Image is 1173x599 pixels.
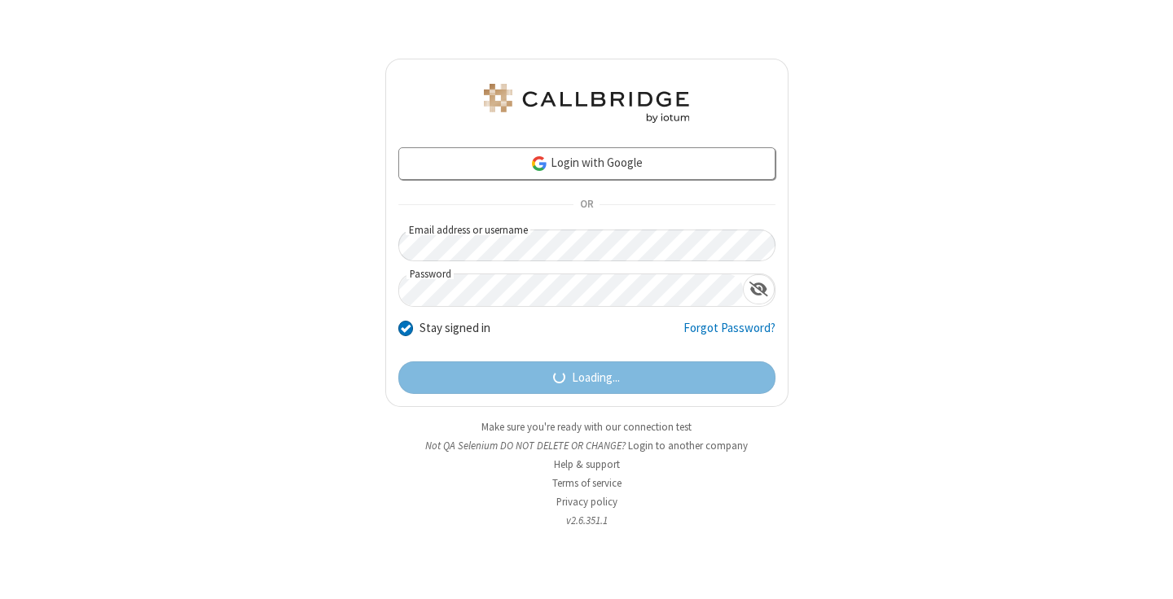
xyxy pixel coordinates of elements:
[628,438,748,453] button: Login to another company
[420,319,490,338] label: Stay signed in
[530,155,548,173] img: google-icon.png
[554,457,620,471] a: Help & support
[385,438,789,453] li: Not QA Selenium DO NOT DELETE OR CHANGE?
[481,420,692,434] a: Make sure you're ready with our connection test
[683,319,775,350] a: Forgot Password?
[398,230,775,261] input: Email address or username
[556,495,617,509] a: Privacy policy
[572,369,620,387] span: Loading...
[398,147,775,180] a: Login with Google
[385,513,789,528] li: v2.6.351.1
[552,476,622,490] a: Terms of service
[398,361,775,394] button: Loading...
[743,274,775,304] div: Show password
[399,274,743,306] input: Password
[573,194,600,216] span: OR
[481,84,692,123] img: QA Selenium DO NOT DELETE OR CHANGE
